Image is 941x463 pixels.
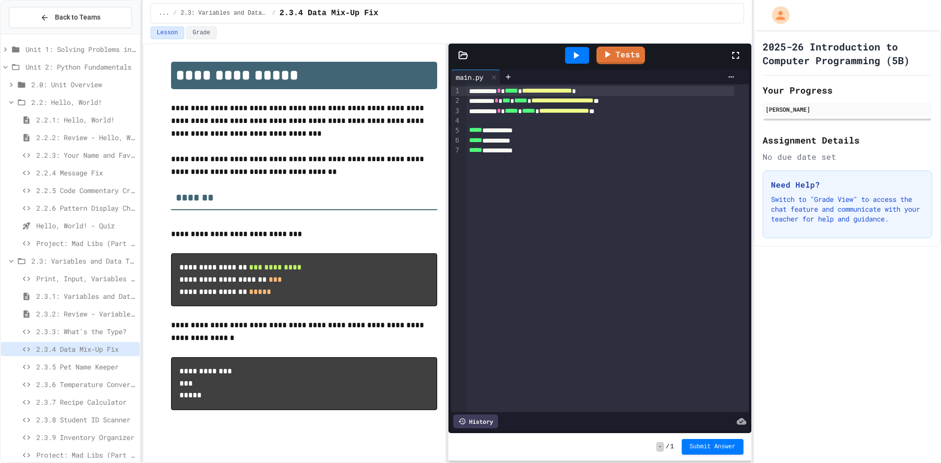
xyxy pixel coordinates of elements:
[55,12,100,23] span: Back to Teams
[763,133,932,147] h2: Assignment Details
[31,97,136,107] span: 2.2: Hello, World!
[451,136,461,146] div: 6
[36,220,136,231] span: Hello, World! - Quiz
[36,379,136,390] span: 2.3.6 Temperature Converter
[36,238,136,248] span: Project: Mad Libs (Part 1)
[766,105,929,114] div: [PERSON_NAME]
[451,116,461,126] div: 4
[690,443,736,451] span: Submit Answer
[272,9,275,17] span: /
[771,195,924,224] p: Switch to "Grade View" to access the chat feature and communicate with your teacher for help and ...
[36,397,136,407] span: 2.3.7 Recipe Calculator
[25,62,136,72] span: Unit 2: Python Fundamentals
[173,9,176,17] span: /
[36,185,136,195] span: 2.2.5 Code Commentary Creator
[763,83,932,97] h2: Your Progress
[279,7,378,19] span: 2.3.4 Data Mix-Up Fix
[181,9,268,17] span: 2.3: Variables and Data Types
[451,96,461,106] div: 2
[36,115,136,125] span: 2.2.1: Hello, World!
[159,9,170,17] span: ...
[36,132,136,143] span: 2.2.2: Review - Hello, World!
[451,106,461,116] div: 3
[763,40,932,67] h1: 2025-26 Introduction to Computer Programming (5B)
[763,151,932,163] div: No due date set
[670,443,674,451] span: 1
[656,442,664,452] span: -
[36,309,136,319] span: 2.3.2: Review - Variables and Data Types
[36,450,136,460] span: Project: Mad Libs (Part 2)
[31,256,136,266] span: 2.3: Variables and Data Types
[36,326,136,337] span: 2.3.3: What's the Type?
[451,70,500,84] div: main.py
[451,126,461,136] div: 5
[36,432,136,442] span: 2.3.9 Inventory Organizer
[771,179,924,191] h3: Need Help?
[25,44,136,54] span: Unit 1: Solving Problems in Computer Science
[762,4,792,26] div: My Account
[36,291,136,301] span: 2.3.1: Variables and Data Types
[31,79,136,90] span: 2.0: Unit Overview
[36,273,136,284] span: Print, Input, Variables & Data Types Review
[36,203,136,213] span: 2.2.6 Pattern Display Challenge
[36,344,136,354] span: 2.3.4 Data Mix-Up Fix
[596,47,645,64] a: Tests
[666,443,669,451] span: /
[451,146,461,155] div: 7
[451,86,461,96] div: 1
[150,26,184,39] button: Lesson
[36,168,136,178] span: 2.2.4 Message Fix
[9,7,132,28] button: Back to Teams
[682,439,743,455] button: Submit Answer
[36,362,136,372] span: 2.3.5 Pet Name Keeper
[36,414,136,425] span: 2.3.8 Student ID Scanner
[36,150,136,160] span: 2.2.3: Your Name and Favorite Movie
[453,414,498,428] div: History
[451,72,488,82] div: main.py
[186,26,217,39] button: Grade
